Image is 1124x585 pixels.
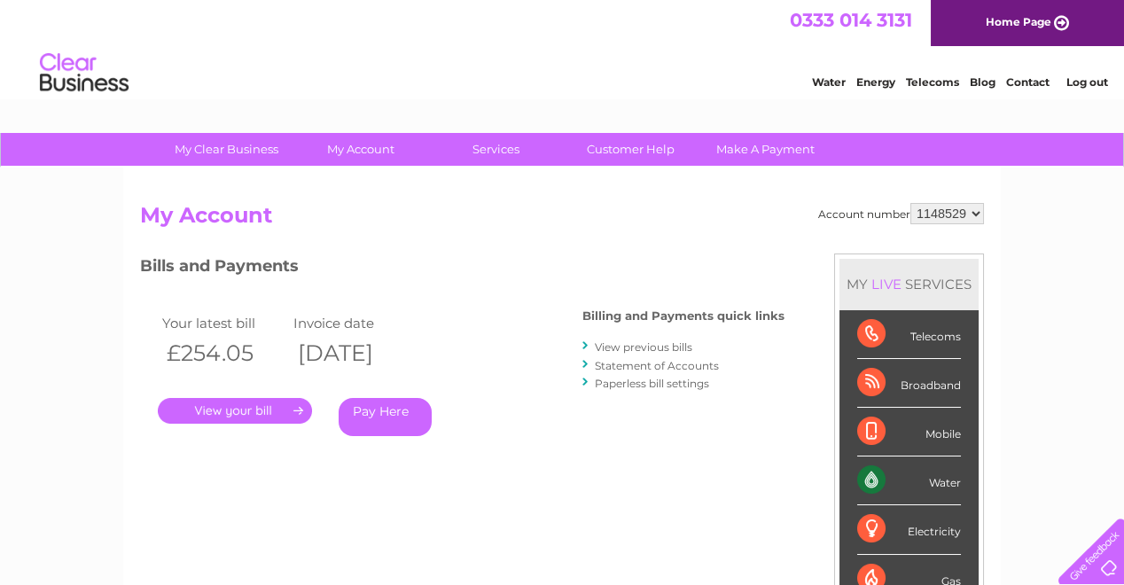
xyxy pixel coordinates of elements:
[153,133,300,166] a: My Clear Business
[812,75,846,89] a: Water
[158,335,289,371] th: £254.05
[558,133,704,166] a: Customer Help
[790,9,912,31] a: 0333 014 3131
[595,359,719,372] a: Statement of Accounts
[857,505,961,554] div: Electricity
[39,46,129,100] img: logo.png
[595,340,692,354] a: View previous bills
[144,10,982,86] div: Clear Business is a trading name of Verastar Limited (registered in [GEOGRAPHIC_DATA] No. 3667643...
[857,456,961,505] div: Water
[289,335,420,371] th: [DATE]
[289,311,420,335] td: Invoice date
[857,408,961,456] div: Mobile
[857,359,961,408] div: Broadband
[595,377,709,390] a: Paperless bill settings
[158,398,312,424] a: .
[906,75,959,89] a: Telecoms
[868,276,905,292] div: LIVE
[970,75,995,89] a: Blog
[140,203,984,237] h2: My Account
[288,133,434,166] a: My Account
[339,398,432,436] a: Pay Here
[158,311,289,335] td: Your latest bill
[582,309,784,323] h4: Billing and Payments quick links
[1006,75,1050,89] a: Contact
[818,203,984,224] div: Account number
[1065,75,1107,89] a: Log out
[140,253,784,285] h3: Bills and Payments
[692,133,839,166] a: Make A Payment
[856,75,895,89] a: Energy
[857,310,961,359] div: Telecoms
[423,133,569,166] a: Services
[839,259,979,309] div: MY SERVICES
